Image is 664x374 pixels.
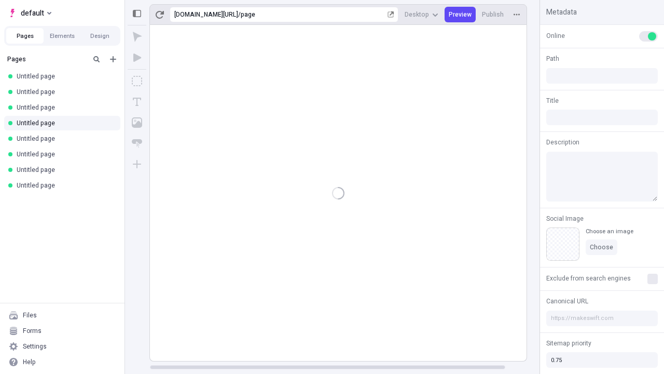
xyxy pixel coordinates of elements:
button: Pages [6,28,44,44]
div: [URL][DOMAIN_NAME] [174,10,238,19]
button: Desktop [400,7,442,22]
button: Text [128,92,146,111]
button: Select site [4,5,56,21]
div: Untitled page [17,166,112,174]
span: Choose [590,243,613,251]
span: Social Image [546,214,584,223]
div: Untitled page [17,119,112,127]
span: Canonical URL [546,297,588,306]
span: Path [546,54,559,63]
span: Title [546,96,559,105]
input: https://makeswift.com [546,311,658,326]
div: Settings [23,342,47,351]
button: Publish [478,7,508,22]
div: / [238,10,241,19]
span: Exclude from search engines [546,274,631,283]
div: Untitled page [17,135,112,143]
div: Untitled page [17,88,112,96]
button: Choose [586,239,617,255]
div: Untitled page [17,72,112,81]
div: page [241,10,385,19]
button: Box [128,72,146,90]
button: Button [128,134,146,153]
div: Forms [23,327,41,335]
button: Elements [44,28,81,44]
button: Add new [107,53,119,65]
span: Online [546,31,565,41]
button: Image [128,113,146,132]
span: Publish [482,10,504,19]
div: Help [23,358,36,366]
div: Untitled page [17,181,112,190]
div: Pages [7,55,86,63]
div: Choose an image [586,228,633,235]
div: Untitled page [17,150,112,158]
span: Preview [449,10,472,19]
div: Files [23,311,37,319]
span: default [21,7,44,19]
span: Sitemap priority [546,339,591,348]
span: Desktop [405,10,429,19]
button: Design [81,28,118,44]
button: Preview [445,7,476,22]
span: Description [546,138,579,147]
div: Untitled page [17,103,112,112]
